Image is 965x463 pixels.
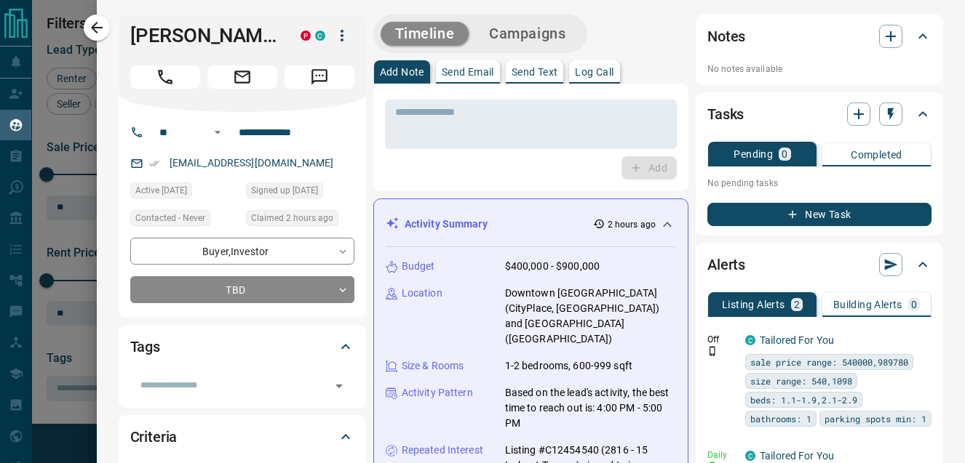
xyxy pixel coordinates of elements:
p: 1-2 bedrooms, 600-999 sqft [505,358,632,374]
h2: Tasks [707,102,744,126]
div: property.ca [301,31,311,41]
div: Tue Oct 14 2025 [246,210,354,230]
p: Based on the lead's activity, the best time to reach out is: 4:00 PM - 5:00 PM [505,385,676,431]
p: Building Alerts [833,299,902,310]
div: condos.ca [745,451,755,461]
span: Contacted - Never [135,211,205,225]
p: Budget [402,259,435,274]
div: Alerts [707,247,932,282]
a: [EMAIL_ADDRESS][DOMAIN_NAME] [170,157,334,169]
p: Log Call [575,67,613,77]
p: Daily [707,448,736,462]
a: Tailored For You [760,334,834,346]
div: Criteria [130,419,354,454]
button: New Task [707,203,932,226]
p: Send Email [442,67,494,77]
p: Activity Pattern [402,385,473,400]
p: Send Text [512,67,558,77]
div: Tags [130,329,354,364]
p: Location [402,286,442,301]
svg: Email Verified [149,158,159,169]
span: Message [285,65,354,89]
div: Tasks [707,97,932,132]
div: condos.ca [315,31,325,41]
p: 2 [794,299,800,310]
p: Size & Rooms [402,358,464,374]
span: Call [130,65,200,89]
p: Activity Summary [405,217,488,232]
div: Activity Summary2 hours ago [386,211,676,238]
button: Open [209,124,226,141]
p: Downtown [GEOGRAPHIC_DATA] (CityPlace, [GEOGRAPHIC_DATA]) and [GEOGRAPHIC_DATA] ([GEOGRAPHIC_DATA]) [505,286,676,347]
p: Listing Alerts [722,299,785,310]
span: Active [DATE] [135,183,187,198]
button: Timeline [381,22,469,46]
p: Repeated Interest [402,443,483,458]
h2: Tags [130,335,160,358]
div: Notes [707,19,932,54]
span: parking spots min: 1 [825,411,926,426]
div: TBD [130,276,354,303]
h1: [PERSON_NAME] [130,24,279,47]
span: beds: 1.1-1.9,2.1-2.9 [750,392,857,407]
div: condos.ca [745,335,755,345]
svg: Push Notification Only [707,346,718,356]
div: Buyer , Investor [130,238,354,265]
span: sale price range: 540000,989780 [750,355,908,369]
span: Signed up [DATE] [251,183,318,198]
p: Off [707,333,736,346]
p: Pending [734,149,773,159]
span: bathrooms: 1 [750,411,811,426]
p: Completed [851,150,902,160]
p: $400,000 - $900,000 [505,259,600,274]
div: Sun Dec 03 2017 [246,182,354,203]
h2: Notes [707,25,745,48]
button: Campaigns [474,22,580,46]
a: Tailored For You [760,450,834,462]
h2: Criteria [130,425,178,448]
p: 0 [911,299,917,310]
button: Open [329,376,349,396]
span: Email [207,65,277,89]
p: 2 hours ago [608,218,656,231]
p: No pending tasks [707,172,932,194]
span: size range: 540,1098 [750,374,852,388]
p: 0 [782,149,787,159]
p: No notes available [707,63,932,76]
div: Fri Oct 10 2025 [130,182,239,203]
span: Claimed 2 hours ago [251,211,333,225]
h2: Alerts [707,253,745,276]
p: Add Note [380,67,424,77]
